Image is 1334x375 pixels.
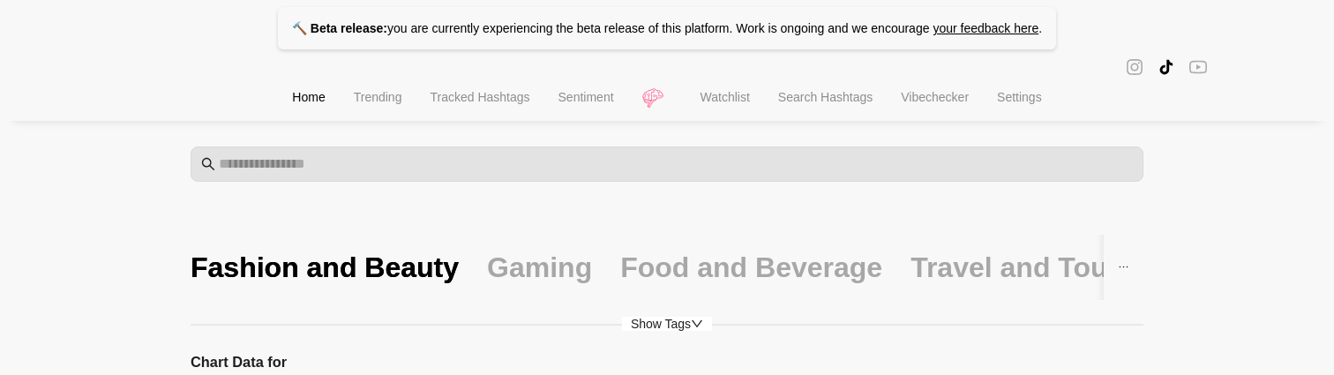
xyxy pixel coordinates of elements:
span: Tracked Hashtags [430,90,529,104]
div: Fashion and Beauty [191,249,459,286]
span: ellipsis [1118,261,1129,273]
span: down [691,318,703,330]
span: Trending [354,90,402,104]
button: ellipsis [1104,235,1143,300]
span: Vibechecker [901,90,969,104]
a: your feedback here [933,21,1038,35]
p: you are currently experiencing the beta release of this platform. Work is ongoing and we encourage . [278,7,1056,49]
span: Search Hashtags [778,90,873,104]
h3: Chart Data for [191,351,1143,374]
span: Show Tags [622,317,712,331]
span: instagram [1126,56,1143,77]
strong: 🔨 Beta release: [292,21,387,35]
span: Watchlist [701,90,750,104]
div: Travel and Tourism [911,249,1167,286]
span: Sentiment [558,90,614,104]
span: Home [292,90,325,104]
div: Food and Beverage [620,249,882,286]
span: youtube [1189,56,1207,77]
span: Settings [997,90,1042,104]
span: search [201,157,215,171]
div: Gaming [487,249,592,286]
